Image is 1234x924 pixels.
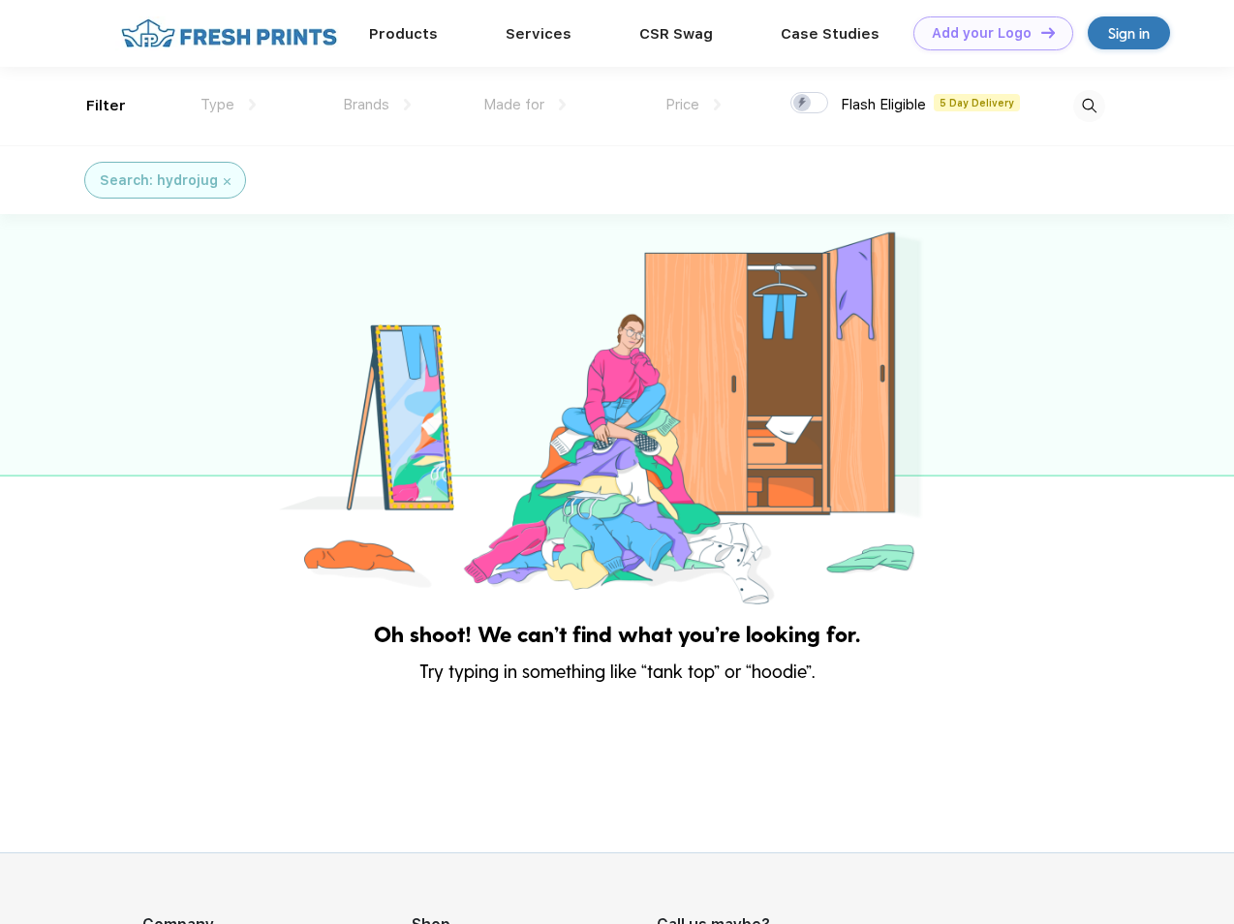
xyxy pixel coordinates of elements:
[100,170,218,191] div: Search: hydrojug
[1041,27,1055,38] img: DT
[483,96,544,113] span: Made for
[1073,90,1105,122] img: desktop_search.svg
[1108,22,1150,45] div: Sign in
[115,16,343,50] img: fo%20logo%202.webp
[714,99,721,110] img: dropdown.png
[665,96,699,113] span: Price
[201,96,234,113] span: Type
[224,178,231,185] img: filter_cancel.svg
[343,96,389,113] span: Brands
[369,25,438,43] a: Products
[404,99,411,110] img: dropdown.png
[86,95,126,117] div: Filter
[559,99,566,110] img: dropdown.png
[249,99,256,110] img: dropdown.png
[934,94,1020,111] span: 5 Day Delivery
[932,25,1032,42] div: Add your Logo
[1088,16,1170,49] a: Sign in
[841,96,926,113] span: Flash Eligible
